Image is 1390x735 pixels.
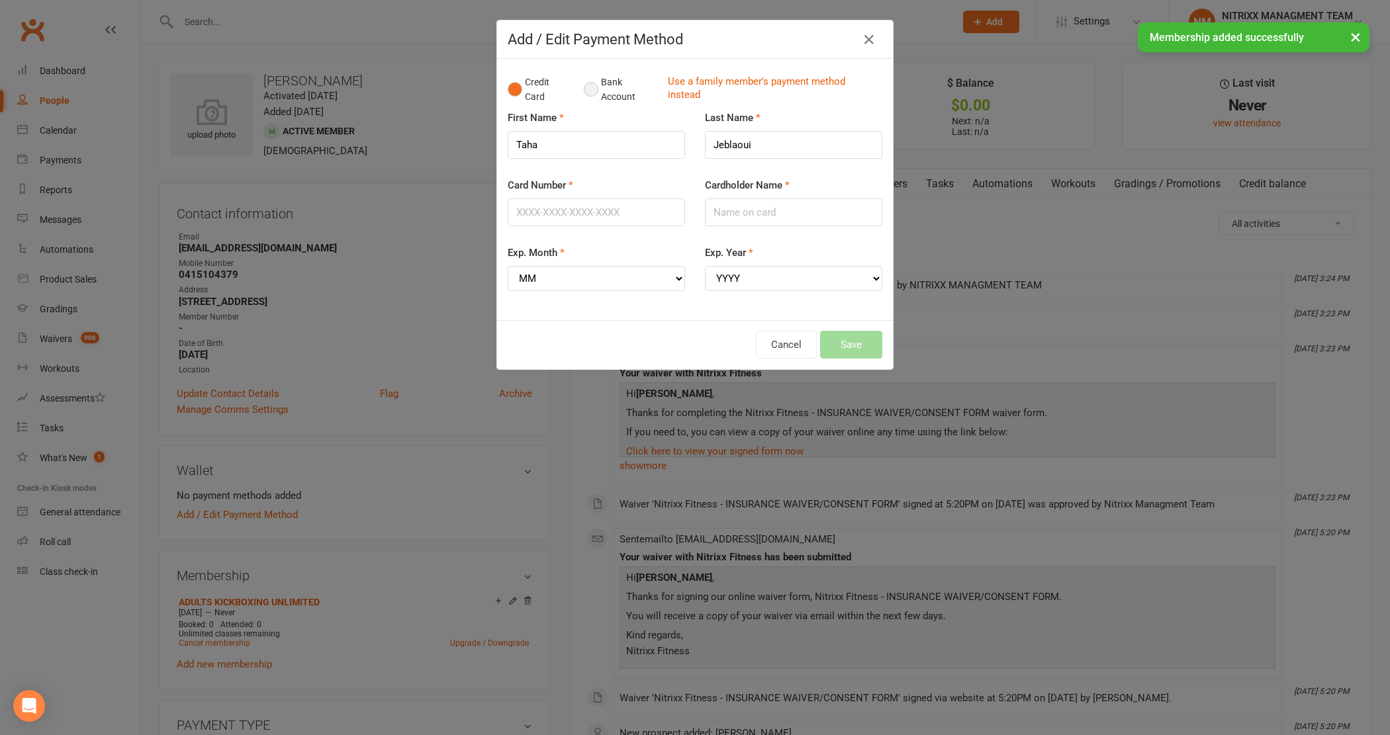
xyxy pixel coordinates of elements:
[705,177,790,193] label: Cardholder Name
[13,690,45,722] div: Open Intercom Messenger
[508,198,685,226] input: XXXX-XXXX-XXXX-XXXX
[508,177,573,193] label: Card Number
[508,69,570,110] button: Credit Card
[705,245,753,261] label: Exp. Year
[1344,22,1367,51] button: ×
[705,198,882,226] input: Name on card
[1138,22,1369,52] div: Membership added successfully
[508,245,565,261] label: Exp. Month
[668,75,876,105] a: Use a family member's payment method instead
[705,110,761,126] label: Last Name
[584,69,657,110] button: Bank Account
[508,110,564,126] label: First Name
[756,331,817,359] button: Cancel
